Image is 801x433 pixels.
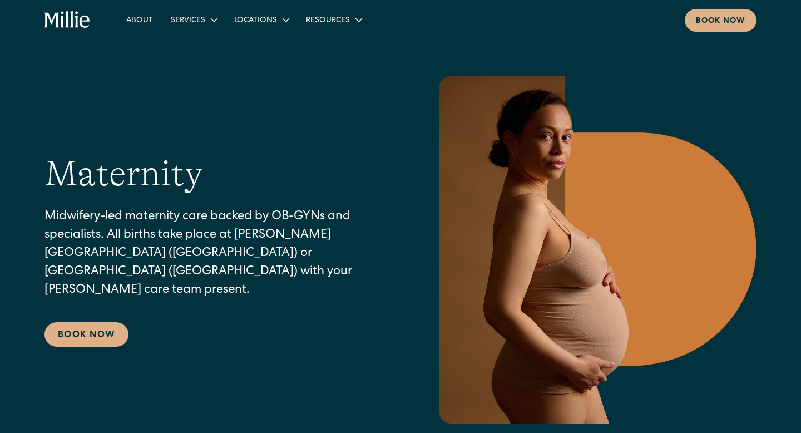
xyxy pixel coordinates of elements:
[117,11,162,29] a: About
[234,15,277,27] div: Locations
[432,76,756,424] img: Pregnant woman in neutral underwear holding her belly, standing in profile against a warm-toned g...
[44,322,128,347] a: Book Now
[44,208,387,300] p: Midwifery-led maternity care backed by OB-GYNs and specialists. All births take place at [PERSON_...
[685,9,756,32] a: Book now
[225,11,297,29] div: Locations
[162,11,225,29] div: Services
[306,15,350,27] div: Resources
[696,16,745,27] div: Book now
[171,15,205,27] div: Services
[297,11,370,29] div: Resources
[44,11,91,29] a: home
[44,152,202,195] h1: Maternity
